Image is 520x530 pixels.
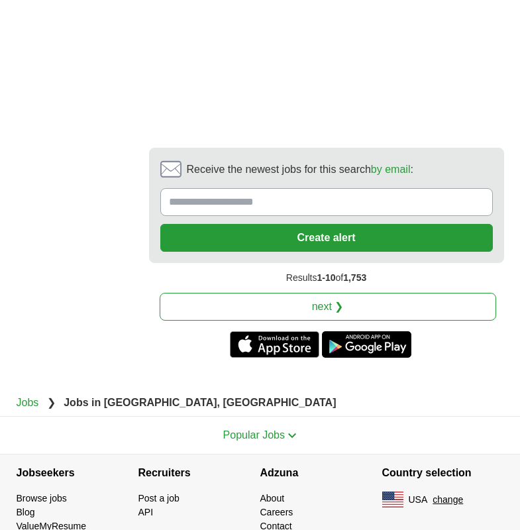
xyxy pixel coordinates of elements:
a: Jobs [17,397,39,408]
span: 1-10 [317,272,335,283]
h4: Country selection [382,454,504,492]
a: Get the iPhone app [230,331,319,358]
a: Blog [17,507,35,517]
img: toggle icon [287,433,297,439]
button: change [433,493,463,507]
button: Create alert [160,224,493,252]
span: 1,753 [343,272,366,283]
a: API [138,507,154,517]
div: Results of [149,263,504,293]
a: Browse jobs [17,493,67,503]
span: USA [409,493,428,507]
strong: Jobs in [GEOGRAPHIC_DATA], [GEOGRAPHIC_DATA] [64,397,336,408]
a: by email [371,164,411,175]
a: Careers [260,507,293,517]
a: About [260,493,285,503]
a: next ❯ [160,293,496,321]
a: Post a job [138,493,180,503]
a: Get the Android app [322,331,411,358]
span: Popular Jobs [223,429,285,441]
span: Receive the newest jobs for this search : [187,162,413,178]
img: US flag [382,492,403,507]
span: ❯ [47,397,56,408]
